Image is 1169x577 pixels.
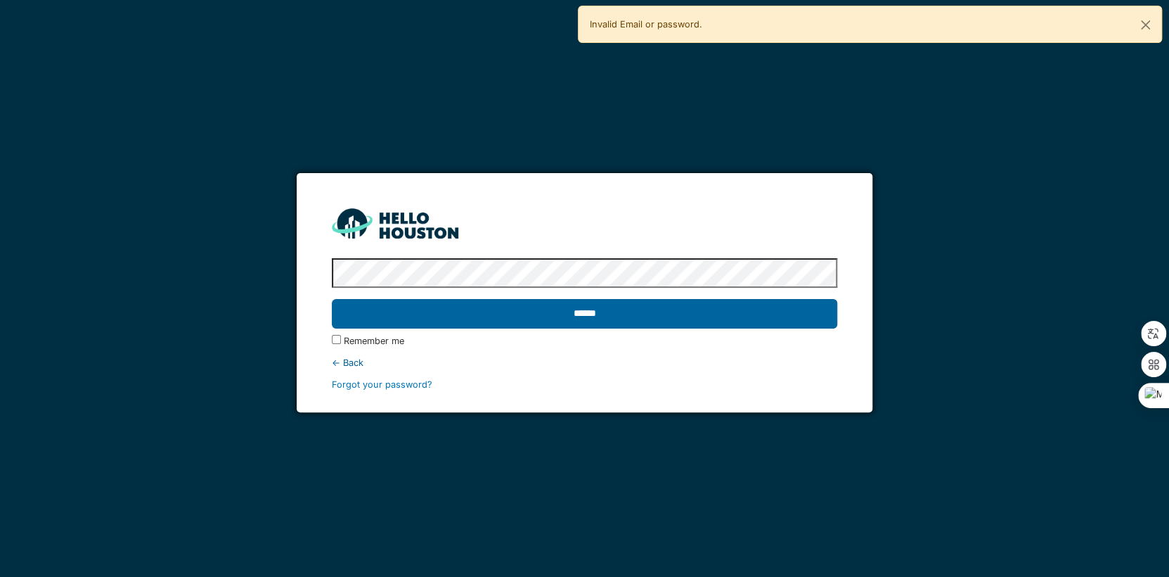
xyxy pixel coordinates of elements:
a: Forgot your password? [332,379,432,390]
div: Invalid Email or password. [578,6,1163,43]
div: ← Back [332,356,837,369]
img: HH_line-BYnF2_Hg.png [332,208,458,239]
button: Close [1130,6,1161,44]
label: Remember me [344,334,404,348]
